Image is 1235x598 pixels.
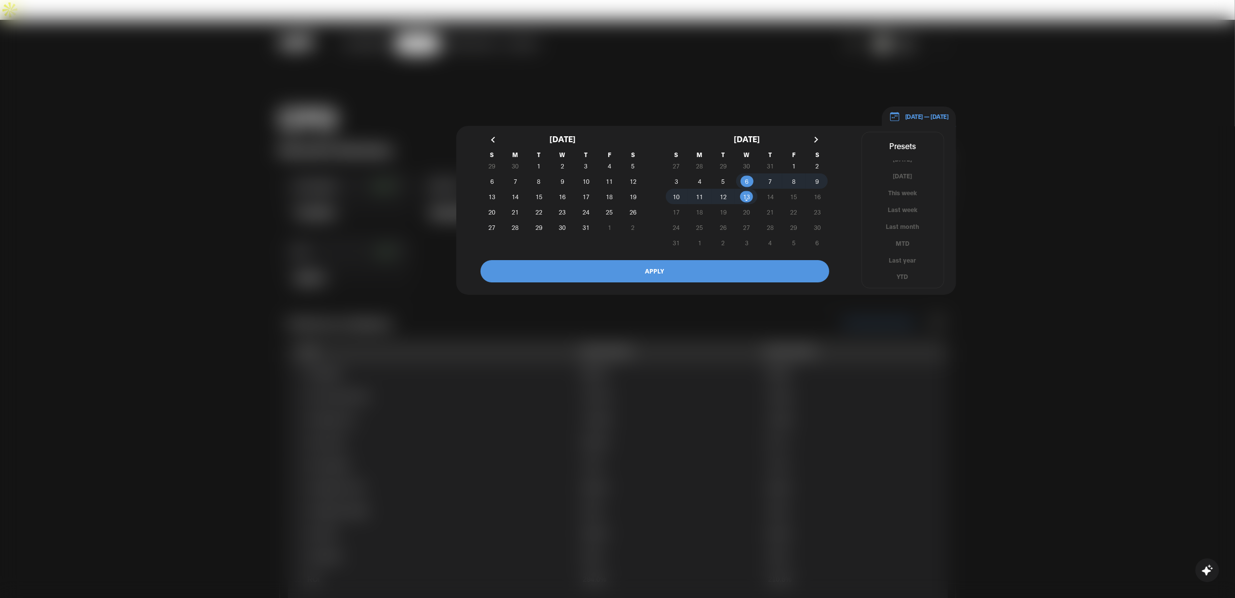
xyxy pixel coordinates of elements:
[862,171,944,181] button: [DATE]
[536,203,542,221] span: 22
[805,173,829,189] button: 9
[574,158,597,173] button: 3
[720,203,727,221] span: 19
[735,219,758,235] button: 27
[621,151,644,158] span: S
[665,173,688,189] button: 3
[621,204,644,219] button: 26
[574,219,597,235] button: 31
[551,204,574,219] button: 23
[504,173,527,189] button: 7
[711,151,735,158] span: T
[782,189,805,204] button: 15
[697,188,703,206] span: 11
[720,188,727,206] span: 12
[862,239,944,248] button: MTD
[862,222,944,231] button: Last month
[598,158,621,173] button: 4
[527,158,550,173] button: 1
[767,203,774,221] span: 21
[537,157,541,175] span: 1
[527,173,550,189] button: 8
[673,234,680,252] span: 31
[688,189,711,204] button: 11
[490,172,494,190] span: 6
[697,218,703,236] span: 25
[551,173,574,189] button: 9
[574,189,597,204] button: 17
[814,218,821,236] span: 30
[598,204,621,219] button: 25
[488,188,495,206] span: 13
[735,204,758,219] button: 20
[711,189,735,204] button: 12
[743,203,750,221] span: 20
[711,173,735,189] button: 5
[745,172,749,190] span: 6
[665,219,688,235] button: 24
[481,189,504,204] button: 13
[527,151,550,158] span: T
[688,219,711,235] button: 25
[862,139,944,152] div: Presets
[665,189,688,204] button: 10
[665,235,688,250] button: 31
[735,189,758,204] button: 13
[767,188,774,206] span: 14
[743,218,750,236] span: 27
[882,107,956,127] button: [DATE] — [DATE][DATE]SMTWTFS29301234567891011121314151617181920212223242526272829303112[DATE]SMTW...
[537,172,541,190] span: 8
[514,172,517,190] span: 7
[900,112,949,121] p: [DATE] — [DATE]
[630,203,637,221] span: 26
[598,173,621,189] button: 11
[561,157,564,175] span: 2
[792,157,796,175] span: 1
[551,219,574,235] button: 30
[504,219,527,235] button: 28
[782,173,805,189] button: 8
[481,204,504,219] button: 20
[621,173,644,189] button: 12
[481,151,504,158] span: S
[805,151,829,158] span: S
[814,203,821,221] span: 23
[574,151,597,158] span: T
[862,205,944,215] button: Last week
[606,172,613,190] span: 11
[792,172,796,190] span: 8
[481,126,645,152] div: [DATE]
[527,204,550,219] button: 22
[665,126,829,152] div: [DATE]
[758,219,782,235] button: 28
[561,172,564,190] span: 9
[673,188,680,206] span: 10
[767,218,774,236] span: 28
[673,203,680,221] span: 17
[735,173,758,189] button: 6
[815,172,819,190] span: 9
[688,151,711,158] span: M
[805,204,829,219] button: 23
[814,188,821,206] span: 16
[758,204,782,219] button: 21
[456,126,956,295] button: [DATE]SMTWTFS29301234567891011121314151617181920212223242526272829303112[DATE]SMTWTFS272829303112...
[688,204,711,219] button: 18
[583,188,590,206] span: 17
[536,188,542,206] span: 15
[862,188,944,198] button: This week
[488,218,495,236] span: 27
[527,189,550,204] button: 15
[805,158,829,173] button: 2
[583,172,590,190] span: 10
[665,204,688,219] button: 17
[512,218,519,236] span: 28
[527,219,550,235] button: 29
[551,151,574,158] span: W
[782,158,805,173] button: 1
[559,218,566,236] span: 30
[722,172,725,190] span: 5
[504,204,527,219] button: 21
[711,219,735,235] button: 26
[805,219,829,235] button: 30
